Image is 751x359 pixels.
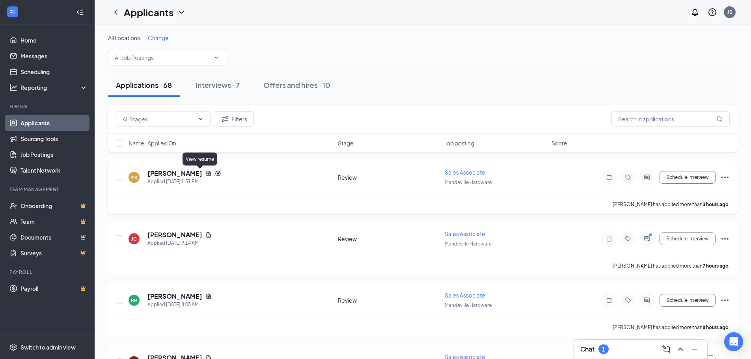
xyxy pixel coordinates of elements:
[604,236,614,242] svg: Note
[9,186,86,193] div: Team Management
[604,297,614,303] svg: Note
[115,53,210,62] input: All Job Postings
[183,153,217,166] div: View resume
[220,114,230,124] svg: Filter
[690,7,700,17] svg: Notifications
[148,34,169,41] span: Change
[623,174,633,180] svg: Tag
[552,139,567,147] span: Score
[338,139,354,147] span: Stage
[20,343,76,351] div: Switch to admin view
[720,173,730,182] svg: Ellipses
[130,174,138,181] div: MK
[703,263,729,269] b: 7 hours ago
[131,297,138,304] div: RH
[724,332,743,351] div: Open Intercom Messenger
[660,343,673,355] button: ComposeMessage
[611,111,730,127] input: Search in applications
[604,174,614,180] svg: Note
[111,7,121,17] svg: ChevronLeft
[660,171,716,184] button: Schedule Interview
[20,214,88,229] a: TeamCrown
[177,7,186,17] svg: ChevronDown
[123,115,194,123] input: All Stages
[20,147,88,162] a: Job Postings
[205,293,212,299] svg: Document
[338,296,440,304] div: Review
[198,116,204,122] svg: ChevronDown
[642,174,652,180] svg: ActiveChat
[9,103,86,110] div: Hiring
[9,343,17,351] svg: Settings
[9,269,86,275] div: Payroll
[147,178,221,186] div: Applied [DATE] 1:31 PM
[642,297,652,303] svg: ActiveChat
[263,80,330,90] div: Offers and hires · 10
[147,169,202,178] h5: [PERSON_NAME]
[445,139,474,147] span: Job posting
[613,324,730,331] p: [PERSON_NAME] has applied more than .
[613,201,730,208] p: [PERSON_NAME] has applied more than .
[196,80,240,90] div: Interviews · 7
[116,80,172,90] div: Applications · 68
[445,179,492,185] span: Mandeville Hardware
[580,345,594,353] h3: Chat
[20,64,88,80] a: Scheduling
[445,230,485,237] span: Sales Associate
[147,231,202,239] h5: [PERSON_NAME]
[445,241,492,247] span: Mandeville Hardware
[642,236,652,242] svg: ActiveChat
[147,239,212,247] div: Applied [DATE] 9:14 AM
[338,235,440,243] div: Review
[20,245,88,261] a: SurveysCrown
[213,54,220,61] svg: ChevronDown
[676,344,685,354] svg: ChevronUp
[215,170,221,177] svg: Reapply
[708,7,717,17] svg: QuestionInfo
[205,232,212,238] svg: Document
[662,344,671,354] svg: ComposeMessage
[445,302,492,308] span: Mandeville Hardware
[623,236,633,242] svg: Tag
[727,9,732,15] div: JS
[205,170,212,177] svg: Document
[660,233,716,245] button: Schedule Interview
[147,292,202,301] h5: [PERSON_NAME]
[129,139,176,147] span: Name · Applied On
[20,48,88,64] a: Messages
[623,297,633,303] svg: Tag
[647,233,656,239] svg: PrimaryDot
[445,292,485,299] span: Sales Associate
[703,201,729,207] b: 3 hours ago
[338,173,440,181] div: Review
[20,198,88,214] a: OnboardingCrown
[214,111,254,127] button: Filter Filters
[20,32,88,48] a: Home
[9,84,17,91] svg: Analysis
[613,262,730,269] p: [PERSON_NAME] has applied more than .
[688,343,701,355] button: Minimize
[131,236,137,242] div: JC
[20,281,88,296] a: PayrollCrown
[720,234,730,244] svg: Ellipses
[716,116,723,122] svg: MagnifyingGlass
[147,301,212,309] div: Applied [DATE] 8:03 AM
[108,34,140,41] span: All Locations
[20,131,88,147] a: Sourcing Tools
[20,115,88,131] a: Applicants
[20,84,88,91] div: Reporting
[76,8,84,16] svg: Collapse
[703,324,729,330] b: 8 hours ago
[445,169,485,176] span: Sales Associate
[20,162,88,178] a: Talent Network
[602,346,605,353] div: 1
[690,344,699,354] svg: Minimize
[9,8,17,16] svg: WorkstreamLogo
[20,229,88,245] a: DocumentsCrown
[124,6,173,19] h1: Applicants
[720,296,730,305] svg: Ellipses
[674,343,687,355] button: ChevronUp
[660,294,716,307] button: Schedule Interview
